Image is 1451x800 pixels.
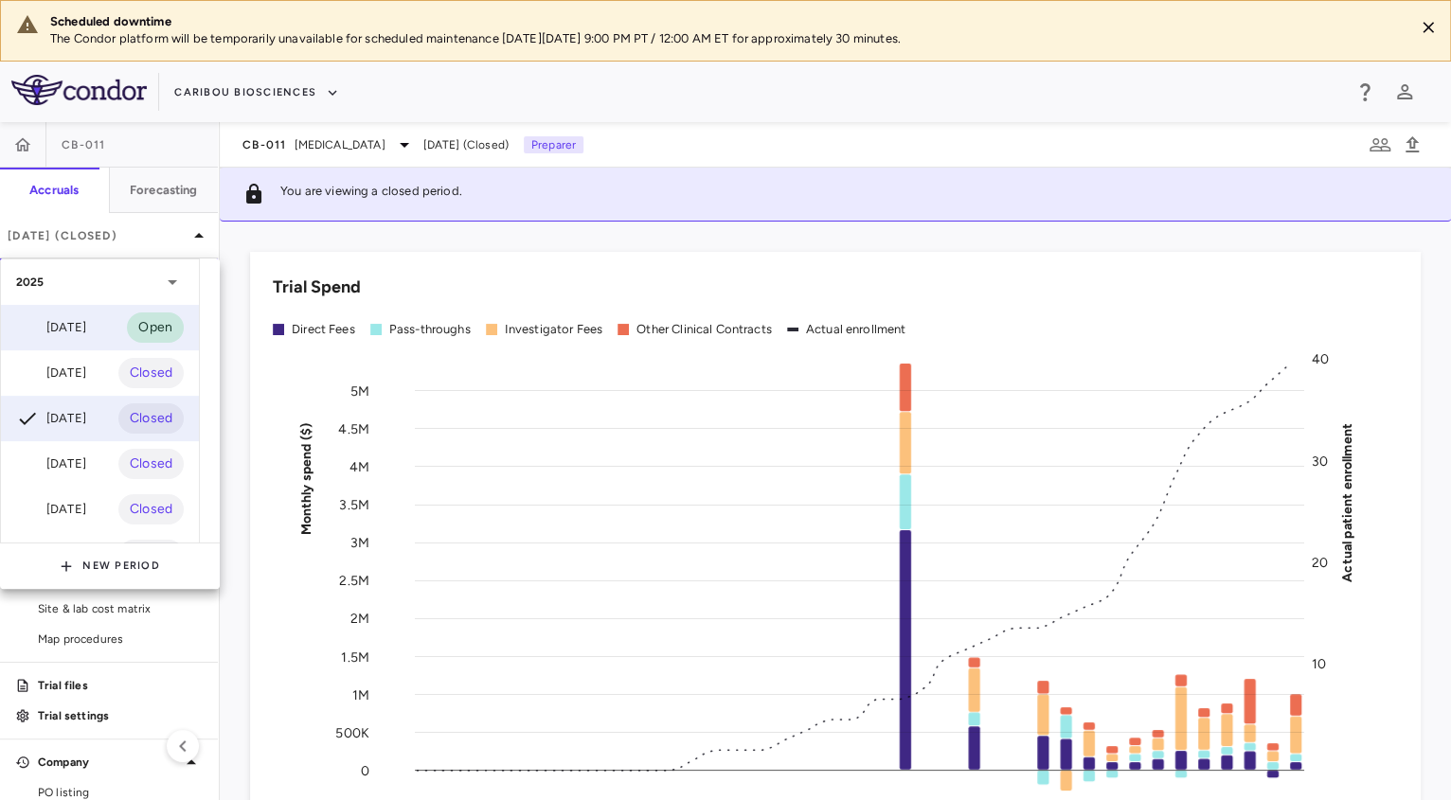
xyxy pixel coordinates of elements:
p: 2025 [16,274,45,291]
span: Closed [118,499,184,520]
button: New Period [60,551,160,581]
span: Open [127,317,184,338]
div: 2025 [1,259,199,305]
div: [DATE] [16,498,86,521]
span: Closed [118,408,184,429]
div: [DATE] [16,453,86,475]
div: [DATE] [16,362,86,384]
span: Closed [118,453,184,474]
div: [DATE] [16,316,86,339]
span: Closed [118,363,184,383]
div: [DATE] [16,407,86,430]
